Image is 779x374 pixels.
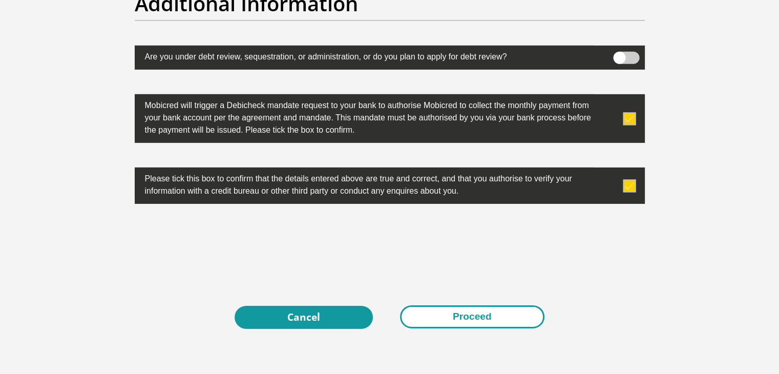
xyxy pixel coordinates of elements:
button: Proceed [400,305,544,328]
a: Cancel [235,306,373,329]
label: Mobicred will trigger a Debicheck mandate request to your bank to authorise Mobicred to collect t... [135,94,594,139]
iframe: reCAPTCHA [312,228,468,268]
label: Are you under debt review, sequestration, or administration, or do you plan to apply for debt rev... [135,46,594,66]
label: Please tick this box to confirm that the details entered above are true and correct, and that you... [135,168,594,200]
